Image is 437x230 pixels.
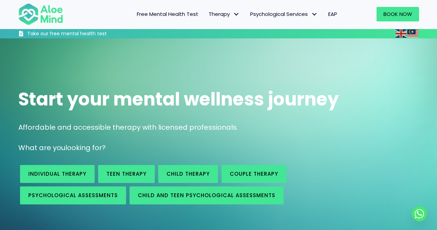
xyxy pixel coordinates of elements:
[18,86,339,112] span: Start your mental wellness journey
[221,165,286,183] a: Couple therapy
[65,143,106,153] span: looking for?
[377,7,419,21] a: Book Now
[231,9,241,19] span: Therapy: submenu
[230,170,278,177] span: Couple therapy
[28,192,118,199] span: Psychological assessments
[158,165,218,183] a: Child Therapy
[138,192,275,199] span: Child and Teen Psychological assessments
[18,3,63,26] img: Aloe mind Logo
[396,29,407,37] a: English
[98,165,155,183] a: Teen Therapy
[328,10,337,18] span: EAP
[407,29,418,38] img: ms
[72,7,342,21] nav: Menu
[396,29,407,38] img: en
[323,7,342,21] a: EAP
[250,10,318,18] span: Psychological Services
[310,9,320,19] span: Psychological Services: submenu
[18,30,144,38] a: Take our free mental health test
[383,10,412,18] span: Book Now
[27,30,144,37] h3: Take our free mental health test
[412,206,427,221] a: Whatsapp
[209,10,240,18] span: Therapy
[167,170,210,177] span: Child Therapy
[28,170,86,177] span: Individual therapy
[130,186,284,204] a: Child and Teen Psychological assessments
[18,143,65,153] span: What are you
[203,7,245,21] a: TherapyTherapy: submenu
[20,186,126,204] a: Psychological assessments
[407,29,419,37] a: Malay
[20,165,95,183] a: Individual therapy
[245,7,323,21] a: Psychological ServicesPsychological Services: submenu
[106,170,146,177] span: Teen Therapy
[18,122,419,132] p: Affordable and accessible therapy with licensed professionals.
[137,10,198,18] span: Free Mental Health Test
[132,7,203,21] a: Free Mental Health Test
